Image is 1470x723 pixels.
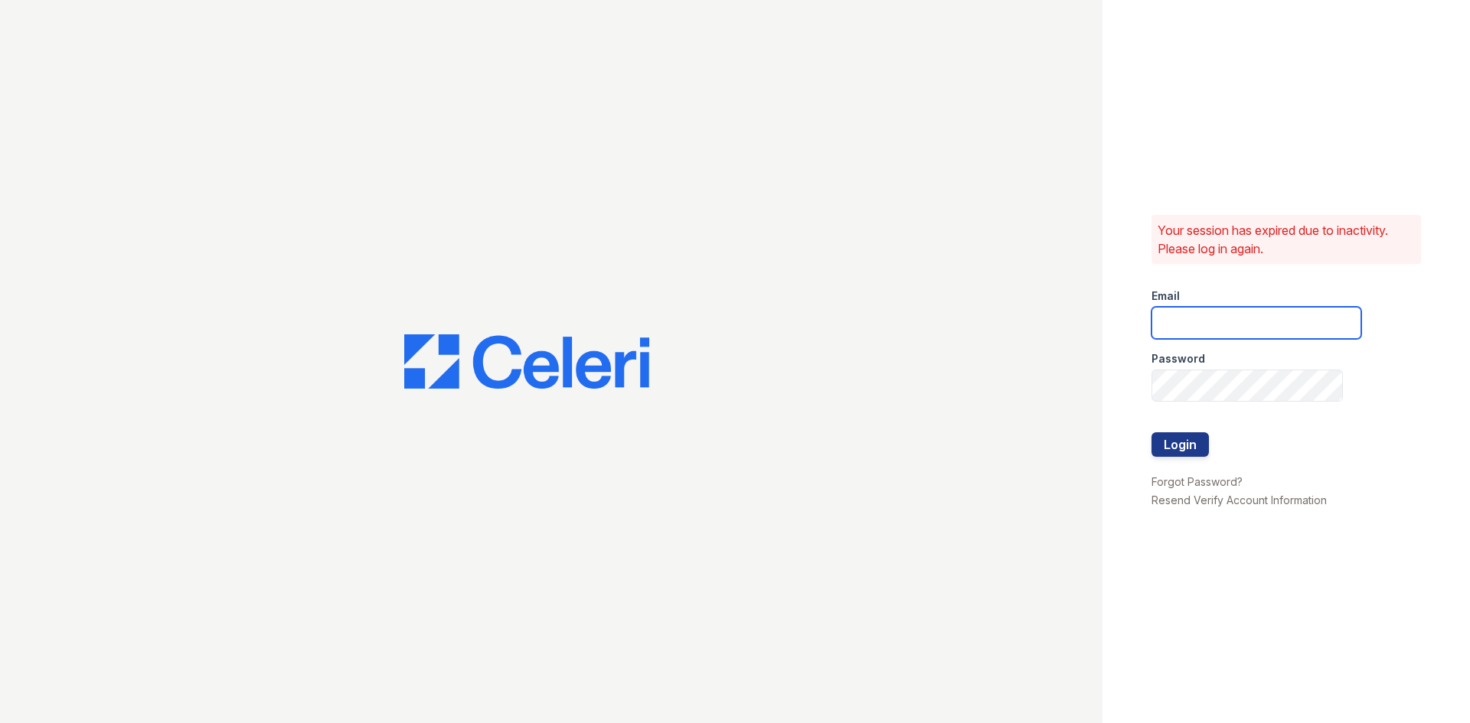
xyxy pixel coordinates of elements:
[1151,475,1243,488] a: Forgot Password?
[404,334,649,389] img: CE_Logo_Blue-a8612792a0a2168367f1c8372b55b34899dd931a85d93a1a3d3e32e68fde9ad4.png
[1151,432,1209,457] button: Login
[1151,493,1327,506] a: Resend Verify Account Information
[1151,288,1180,304] label: Email
[1151,351,1205,366] label: Password
[1158,221,1415,258] p: Your session has expired due to inactivity. Please log in again.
